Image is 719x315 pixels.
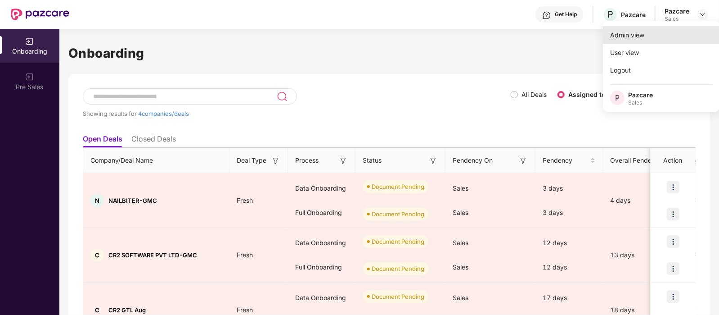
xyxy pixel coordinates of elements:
span: P [607,9,613,20]
span: Pendency [543,155,589,165]
div: 3 days [535,201,603,225]
img: svg+xml;base64,PHN2ZyB3aWR0aD0iMTYiIGhlaWdodD0iMTYiIHZpZXdCb3g9IjAgMCAxNiAxNiIgZmlsbD0ibm9uZSIgeG... [519,156,528,165]
span: CR2 GTL Aug [108,306,146,314]
div: Data Onboarding [288,176,355,201]
img: icon [667,235,679,248]
th: Action [651,148,696,173]
li: Closed Deals [131,134,176,147]
img: icon [667,262,679,275]
th: Overall Pendency [603,148,679,173]
li: Open Deals [83,134,122,147]
div: Document Pending [372,210,424,219]
span: Sales [453,209,468,216]
div: 13 days [603,250,679,260]
div: Get Help [555,11,577,18]
img: icon [667,181,679,193]
div: Pazcare [621,10,646,19]
div: Document Pending [372,182,424,191]
span: NAILBITER-GMC [108,197,157,204]
img: svg+xml;base64,PHN2ZyB3aWR0aD0iMjQiIGhlaWdodD0iMjUiIHZpZXdCb3g9IjAgMCAyNCAyNSIgZmlsbD0ibm9uZSIgeG... [277,91,287,102]
span: Deal Type [237,155,266,165]
div: Sales [628,99,653,106]
span: Process [295,155,319,165]
div: Full Onboarding [288,255,355,279]
div: 4 days [603,196,679,205]
div: Full Onboarding [288,201,355,225]
div: 18 days [603,305,679,315]
span: Fresh [229,251,260,259]
div: 3 days [535,176,603,201]
span: Sales [453,184,468,192]
img: icon [667,208,679,220]
div: Document Pending [372,292,424,301]
div: 12 days [535,255,603,279]
img: New Pazcare Logo [11,9,69,20]
div: N [90,194,104,207]
span: CR2 SOFTWARE PVT LTD-GMC [108,251,197,259]
img: icon [667,290,679,303]
div: Document Pending [372,237,424,246]
span: P [615,92,620,103]
span: Fresh [229,196,260,204]
div: Document Pending [372,264,424,273]
label: All Deals [521,91,547,98]
span: Sales [453,294,468,301]
img: svg+xml;base64,PHN2ZyB3aWR0aD0iMTYiIGhlaWdodD0iMTYiIHZpZXdCb3g9IjAgMCAxNiAxNiIgZmlsbD0ibm9uZSIgeG... [339,156,348,165]
div: 17 days [535,286,603,310]
label: Assigned to me [568,91,617,98]
div: C [90,248,104,262]
img: svg+xml;base64,PHN2ZyBpZD0iSGVscC0zMngzMiIgeG1sbnM9Imh0dHA6Ly93d3cudzMub3JnLzIwMDAvc3ZnIiB3aWR0aD... [542,11,551,20]
img: svg+xml;base64,PHN2ZyB3aWR0aD0iMTYiIGhlaWdodD0iMTYiIHZpZXdCb3g9IjAgMCAxNiAxNiIgZmlsbD0ibm9uZSIgeG... [271,156,280,165]
h1: Onboarding [68,43,710,63]
th: Pendency [535,148,603,173]
span: Sales [453,239,468,247]
span: Status [363,155,382,165]
img: svg+xml;base64,PHN2ZyBpZD0iRHJvcGRvd24tMzJ4MzIiIHhtbG5zPSJodHRwOi8vd3d3LnczLm9yZy8yMDAwL3N2ZyIgd2... [699,11,706,18]
div: Data Onboarding [288,286,355,310]
div: Pazcare [628,91,653,99]
div: 12 days [535,231,603,255]
div: Showing results for [83,110,511,117]
div: Sales [665,15,689,23]
img: svg+xml;base64,PHN2ZyB3aWR0aD0iMTYiIGhlaWdodD0iMTYiIHZpZXdCb3g9IjAgMCAxNiAxNiIgZmlsbD0ibm9uZSIgeG... [429,156,438,165]
div: Data Onboarding [288,231,355,255]
span: Sales [453,263,468,271]
img: svg+xml;base64,PHN2ZyB3aWR0aD0iMjAiIGhlaWdodD0iMjAiIHZpZXdCb3g9IjAgMCAyMCAyMCIgZmlsbD0ibm9uZSIgeG... [25,73,34,82]
img: svg+xml;base64,PHN2ZyB3aWR0aD0iMjAiIGhlaWdodD0iMjAiIHZpZXdCb3g9IjAgMCAyMCAyMCIgZmlsbD0ibm9uZSIgeG... [25,37,34,46]
th: Company/Deal Name [83,148,229,173]
span: Pendency On [453,155,493,165]
div: Pazcare [665,7,689,15]
span: 4 companies/deals [138,110,189,117]
span: Fresh [229,306,260,314]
